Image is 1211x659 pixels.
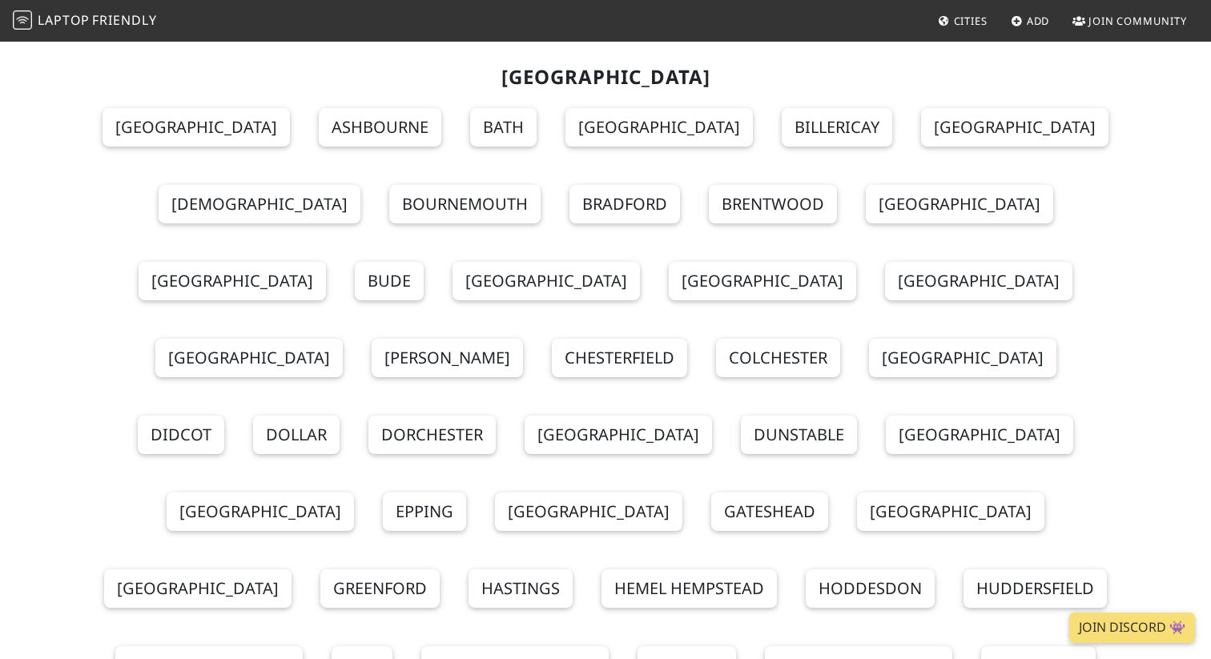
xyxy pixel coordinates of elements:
[716,339,840,377] a: Colchester
[886,416,1073,454] a: [GEOGRAPHIC_DATA]
[857,492,1044,531] a: [GEOGRAPHIC_DATA]
[86,66,1124,89] h2: [GEOGRAPHIC_DATA]
[931,6,994,35] a: Cities
[138,416,224,454] a: Didcot
[711,492,828,531] a: Gateshead
[389,185,541,223] a: Bournemouth
[1066,6,1193,35] a: Join Community
[525,416,712,454] a: [GEOGRAPHIC_DATA]
[565,108,753,147] a: [GEOGRAPHIC_DATA]
[954,14,988,28] span: Cities
[13,7,157,35] a: LaptopFriendly LaptopFriendly
[1069,613,1195,643] a: Join Discord 👾
[372,339,523,377] a: [PERSON_NAME]
[470,108,537,147] a: Bath
[495,492,682,531] a: [GEOGRAPHIC_DATA]
[139,262,326,300] a: [GEOGRAPHIC_DATA]
[159,185,360,223] a: [DEMOGRAPHIC_DATA]
[964,569,1107,608] a: Huddersfield
[368,416,496,454] a: Dorchester
[569,185,680,223] a: Bradford
[866,185,1053,223] a: [GEOGRAPHIC_DATA]
[1088,14,1187,28] span: Join Community
[552,339,687,377] a: Chesterfield
[103,108,290,147] a: [GEOGRAPHIC_DATA]
[1004,6,1056,35] a: Add
[38,11,90,29] span: Laptop
[921,108,1108,147] a: [GEOGRAPHIC_DATA]
[741,416,857,454] a: Dunstable
[453,262,640,300] a: [GEOGRAPHIC_DATA]
[92,11,156,29] span: Friendly
[601,569,777,608] a: Hemel Hempstead
[669,262,856,300] a: [GEOGRAPHIC_DATA]
[383,492,466,531] a: Epping
[806,569,935,608] a: Hoddesdon
[319,108,441,147] a: Ashbourne
[869,339,1056,377] a: [GEOGRAPHIC_DATA]
[320,569,440,608] a: Greenford
[104,569,292,608] a: [GEOGRAPHIC_DATA]
[469,569,573,608] a: Hastings
[253,416,340,454] a: Dollar
[167,492,354,531] a: [GEOGRAPHIC_DATA]
[155,339,343,377] a: [GEOGRAPHIC_DATA]
[709,185,837,223] a: Brentwood
[1027,14,1050,28] span: Add
[782,108,892,147] a: Billericay
[885,262,1072,300] a: [GEOGRAPHIC_DATA]
[355,262,424,300] a: Bude
[13,10,32,30] img: LaptopFriendly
